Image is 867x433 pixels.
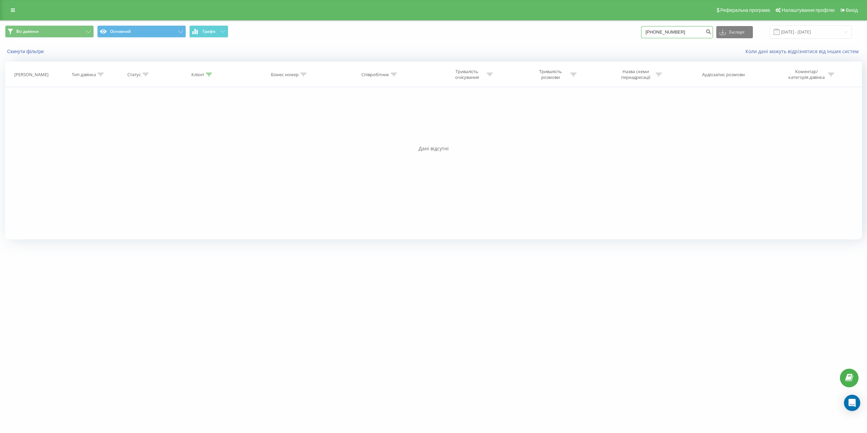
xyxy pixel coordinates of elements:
div: Коментар/категорія дзвінка [787,69,826,80]
span: Графік [203,29,216,34]
button: Графік [189,25,228,38]
button: Всі дзвінки [5,25,94,38]
div: Тип дзвінка [72,72,96,78]
input: Пошук за номером [641,26,713,38]
button: Основний [97,25,186,38]
div: Співробітник [361,72,389,78]
div: Клієнт [191,72,204,78]
span: Реферальна програма [720,7,770,13]
div: Статус [127,72,141,78]
div: Тривалість розмови [532,69,569,80]
div: [PERSON_NAME] [14,72,48,78]
div: Бізнес номер [271,72,299,78]
div: Дані відсутні [5,145,862,152]
div: Аудіозапис розмови [702,72,745,78]
span: Всі дзвінки [16,29,39,34]
span: Налаштування профілю [782,7,834,13]
div: Назва схеми переадресації [618,69,654,80]
div: Open Intercom Messenger [844,395,860,411]
button: Скинути фільтри [5,48,47,55]
button: Експорт [716,26,753,38]
span: Вихід [846,7,858,13]
a: Коли дані можуть відрізнятися вiд інших систем [745,48,862,55]
div: Тривалість очікування [449,69,485,80]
